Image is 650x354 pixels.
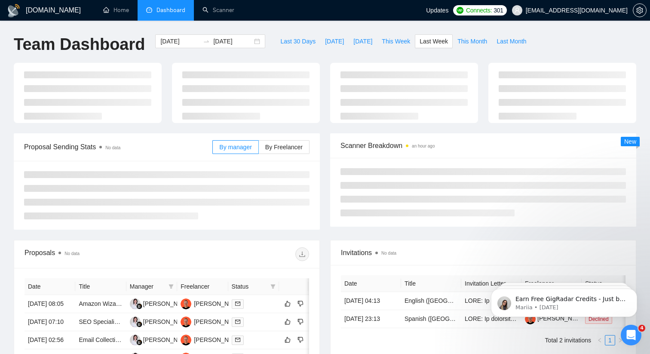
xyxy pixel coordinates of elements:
span: right [618,338,623,343]
span: 301 [494,6,503,15]
span: mail [235,301,240,306]
h1: Team Dashboard [14,34,145,55]
span: filter [269,280,277,293]
span: This Week [382,37,410,46]
span: dislike [297,318,304,325]
th: Title [75,278,126,295]
button: [DATE] [349,34,377,48]
button: This Month [453,34,492,48]
span: Connects: [466,6,492,15]
a: homeHome [103,6,129,14]
span: New [624,138,636,145]
th: Invitation Letter [461,275,521,292]
time: an hour ago [412,144,435,148]
span: Dashboard [156,6,185,14]
li: Total 2 invitations [545,335,591,345]
a: Amazon Wizard to resolve inactive ASIN and more [79,300,214,307]
a: AK[PERSON_NAME] [130,300,193,307]
span: Manager [130,282,165,291]
button: setting [633,3,647,17]
th: Title [401,275,461,292]
img: logo [7,4,21,18]
span: Status [232,282,267,291]
span: Last Month [497,37,526,46]
span: filter [167,280,175,293]
button: like [282,335,293,345]
iframe: Intercom notifications message [478,271,650,331]
a: HK[PERSON_NAME] [181,336,243,343]
span: like [285,336,291,343]
button: Last Month [492,34,531,48]
button: like [282,317,293,327]
div: [PERSON_NAME] [194,335,243,345]
a: HK[PERSON_NAME] [181,300,243,307]
span: This Month [457,37,487,46]
span: filter [270,284,276,289]
td: [DATE] 04:13 [341,292,401,310]
span: filter [169,284,174,289]
td: [DATE] 08:05 [25,295,75,313]
td: [DATE] 02:56 [25,331,75,349]
span: Invitations [341,247,625,258]
button: Last Week [415,34,453,48]
button: This Week [377,34,415,48]
span: dislike [297,336,304,343]
td: English (UK) Voice Actors Needed for Fictional Character Recording [401,292,461,310]
span: to [203,38,210,45]
span: Proposal Sending Stats [24,142,212,152]
button: like [282,299,293,309]
a: HK[PERSON_NAME] [181,318,243,325]
button: right [615,335,625,345]
img: AK [130,317,141,327]
li: Previous Page [595,335,605,345]
a: searchScanner [202,6,234,14]
img: gigradar-bm.png [136,303,142,309]
span: No data [64,251,80,256]
div: [PERSON_NAME] [143,335,193,345]
span: Last 30 Days [280,37,316,46]
td: Spanish (US) Voice Actors Needed for Fictional Character Recording [401,310,461,328]
td: Email Collection for Health and Beauty Brands on Amazon [75,331,126,349]
span: [DATE] [325,37,344,46]
span: Updates [426,7,448,14]
span: [DATE] [353,37,372,46]
div: Proposals [25,247,167,261]
th: Manager [126,278,177,295]
img: HK [181,299,191,309]
span: mail [235,337,240,342]
span: 4 [638,325,645,332]
button: dislike [295,317,306,327]
li: Next Page [615,335,625,345]
a: English ([GEOGRAPHIC_DATA]) Voice Actors Needed for Fictional Character Recording [405,297,640,304]
img: upwork-logo.png [457,7,463,14]
a: Email Collection for Health and Beauty Brands on Amazon [79,336,234,343]
td: [DATE] 07:10 [25,313,75,331]
img: AK [130,299,141,309]
span: user [514,7,520,13]
span: dislike [297,300,304,307]
span: dashboard [146,7,152,13]
span: Scanner Breakdown [340,140,626,151]
span: Last Week [420,37,448,46]
div: [PERSON_NAME] [194,299,243,308]
span: By Freelancer [265,144,303,151]
td: [DATE] 23:13 [341,310,401,328]
img: HK [181,317,191,327]
span: like [285,300,291,307]
td: SEO Specialist for Amazon Project Launch [75,313,126,331]
iframe: Intercom live chat [621,325,641,345]
div: [PERSON_NAME] [143,299,193,308]
button: left [595,335,605,345]
span: left [597,338,602,343]
a: 1 [605,336,615,345]
th: Date [341,275,401,292]
img: AK [130,335,141,345]
th: Freelancer [177,278,228,295]
a: AK[PERSON_NAME] [130,318,193,325]
span: mail [235,319,240,324]
a: setting [633,7,647,14]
